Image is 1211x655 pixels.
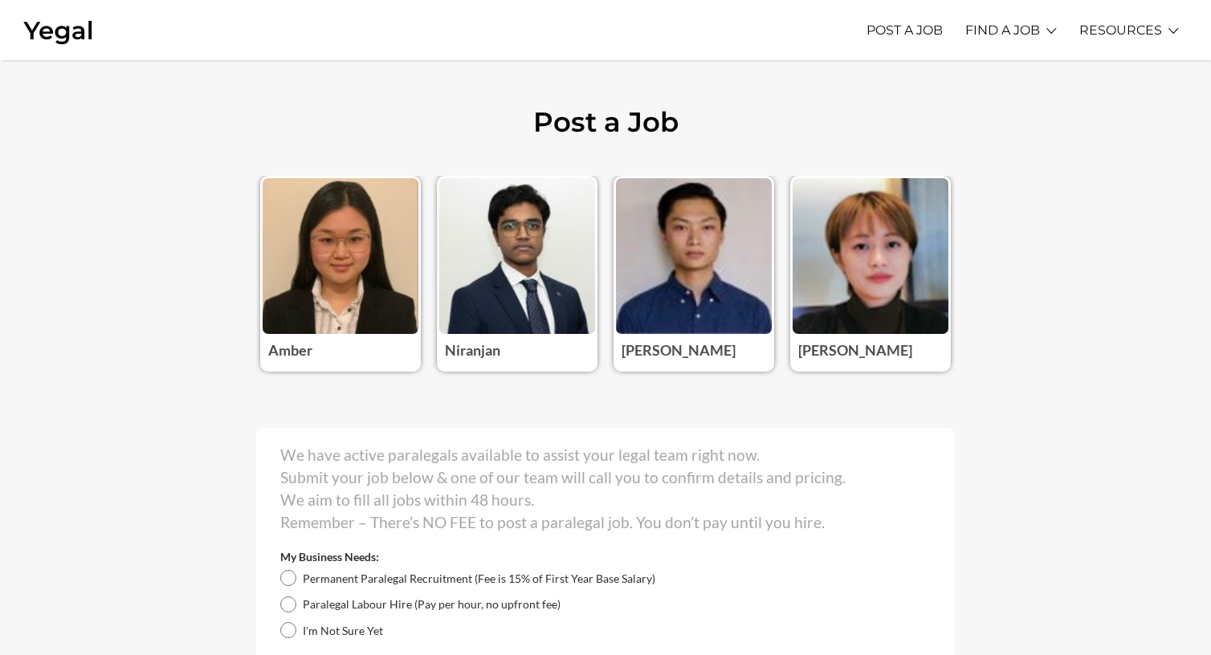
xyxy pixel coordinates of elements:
[303,624,383,637] span: I'm Not Sure Yet
[614,176,774,336] img: Photo
[790,176,951,336] img: Photo
[303,597,561,611] span: Paralegal Labour Hire (Pay per hour, no upfront fee)
[280,489,931,511] p: We aim to fill all jobs within 48 hours.
[1079,8,1162,52] a: RESOURCES
[260,176,421,336] img: Photo
[798,329,943,363] h3: [PERSON_NAME]
[280,466,931,489] p: Submit your job below & one of our team will call you to confirm details and pricing.
[280,511,931,534] p: Remember – There’s NO FEE to post a paralegal job. You don’t pay until you hire.
[965,8,1040,52] a: FIND A JOB
[280,622,296,638] input: I'm Not Sure Yet
[268,329,413,363] h3: Amber
[280,444,931,466] p: We have active paralegals available to assist your legal team right now.
[622,329,766,363] h3: [PERSON_NAME]
[256,108,955,136] h1: Post a Job
[303,572,655,585] span: Permanent Paralegal Recruitment (Fee is 15% of First Year Base Salary)
[280,550,379,563] label: My Business Needs:
[445,329,589,363] h3: Niranjan
[280,596,296,612] input: Paralegal Labour Hire (Pay per hour, no upfront fee)
[437,176,597,336] img: Photo
[280,570,296,586] input: Permanent Paralegal Recruitment (Fee is 15% of First Year Base Salary)
[866,8,943,52] a: POST A JOB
